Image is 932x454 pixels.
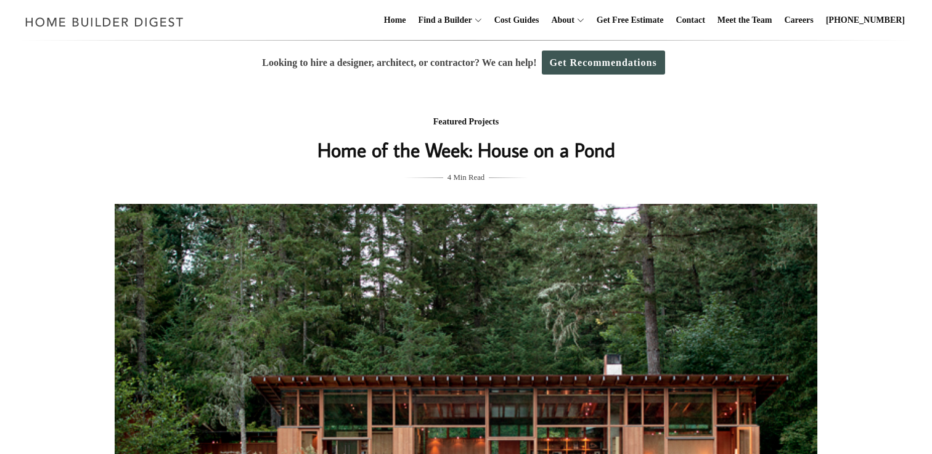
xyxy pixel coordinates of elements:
a: Contact [671,1,709,40]
a: Get Recommendations [542,51,665,75]
a: Meet the Team [713,1,777,40]
a: Cost Guides [489,1,544,40]
span: 4 Min Read [448,171,484,184]
img: Home Builder Digest [20,10,189,34]
a: Careers [780,1,819,40]
a: [PHONE_NUMBER] [821,1,910,40]
a: Home [379,1,411,40]
a: Find a Builder [414,1,472,40]
a: Get Free Estimate [592,1,669,40]
a: About [546,1,574,40]
a: Featured Projects [433,117,499,126]
h1: Home of the Week: House on a Pond [220,135,712,164]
